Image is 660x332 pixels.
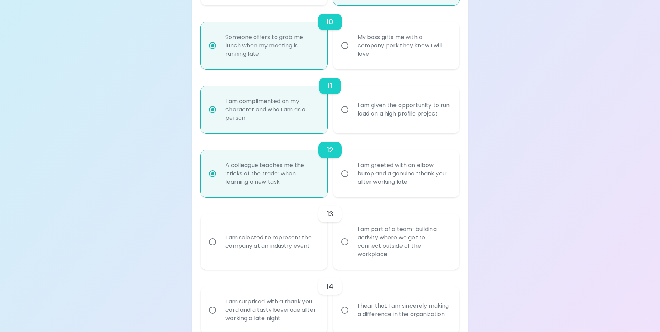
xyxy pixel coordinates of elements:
[201,197,459,270] div: choice-group-check
[201,5,459,69] div: choice-group-check
[352,93,455,126] div: I am given the opportunity to run lead on a high profile project
[352,293,455,327] div: I hear that I am sincerely making a difference in the organization
[220,153,323,195] div: A colleague teaches me the ‘tricks of the trade’ when learning a new task
[201,133,459,197] div: choice-group-check
[352,153,455,195] div: I am greeted with an elbow bump and a genuine “thank you” after working late
[327,80,332,92] h6: 11
[326,16,333,27] h6: 10
[220,89,323,131] div: I am complimented on my character and who I am as a person
[220,289,323,331] div: I am surprised with a thank you card and a tasty beverage after working a late night
[201,69,459,133] div: choice-group-check
[326,281,333,292] h6: 14
[352,217,455,267] div: I am part of a team-building activity where we get to connect outside of the workplace
[327,144,333,156] h6: 12
[220,225,323,259] div: I am selected to represent the company at an industry event
[327,208,333,220] h6: 13
[352,25,455,66] div: My boss gifts me with a company perk they know I will love
[220,25,323,66] div: Someone offers to grab me lunch when my meeting is running late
